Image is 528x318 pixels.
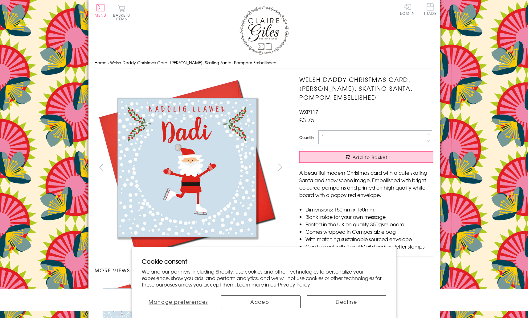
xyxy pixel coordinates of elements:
button: next [273,160,287,174]
img: Claire Giles Greetings Cards [239,6,289,55]
label: Quantity [299,135,314,140]
h2: Cookie consent [142,257,386,266]
span: Menu [95,12,107,18]
li: Comes wrapped in Compostable bag [305,228,433,235]
span: £3.75 [299,115,314,124]
img: Welsh Daddy Christmas Card, Nadolig Llawen, Skating Santa, Pompom Embellished [287,75,472,223]
p: A beautiful modern Christmas card with a cute skating Santa and snow scene image. Embellished wit... [299,169,433,199]
li: Printed in the U.K on quality 350gsm board [305,220,433,228]
button: Add to Basket [299,151,433,163]
button: Manage preferences [142,295,215,308]
li: Can be sent with Royal Mail standard letter stamps [305,243,433,250]
h3: More views [95,266,287,274]
span: 0 items [116,12,130,22]
a: Trade [424,3,437,16]
button: Decline [307,295,386,308]
button: Accept [221,295,301,308]
span: › [108,60,109,65]
a: Privacy Policy [278,281,310,288]
h1: Welsh Daddy Christmas Card, [PERSON_NAME], Skating Santa, Pompom Embellished [299,75,433,102]
li: Blank inside for your own message [305,213,433,220]
span: Trade [424,3,437,15]
span: Manage preferences [149,298,208,305]
span: Welsh Daddy Christmas Card, [PERSON_NAME], Skating Santa, Pompom Embellished [110,60,276,65]
button: prev [95,160,108,174]
span: Add to Basket [353,154,388,160]
span: WXP117 [299,108,318,115]
button: Basket0 items [113,5,130,21]
p: We and our partners, including Shopify, use cookies and other technologies to personalize your ex... [142,268,386,287]
a: Log In [400,3,415,15]
a: Home [95,60,106,65]
li: With matching sustainable sourced envelope [305,235,433,243]
nav: breadcrumbs [95,56,434,69]
button: Menu [95,4,107,17]
img: Welsh Daddy Christmas Card, Nadolig Llawen, Skating Santa, Pompom Embellished [94,75,279,260]
li: Dimensions: 150mm x 150mm [305,206,433,213]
